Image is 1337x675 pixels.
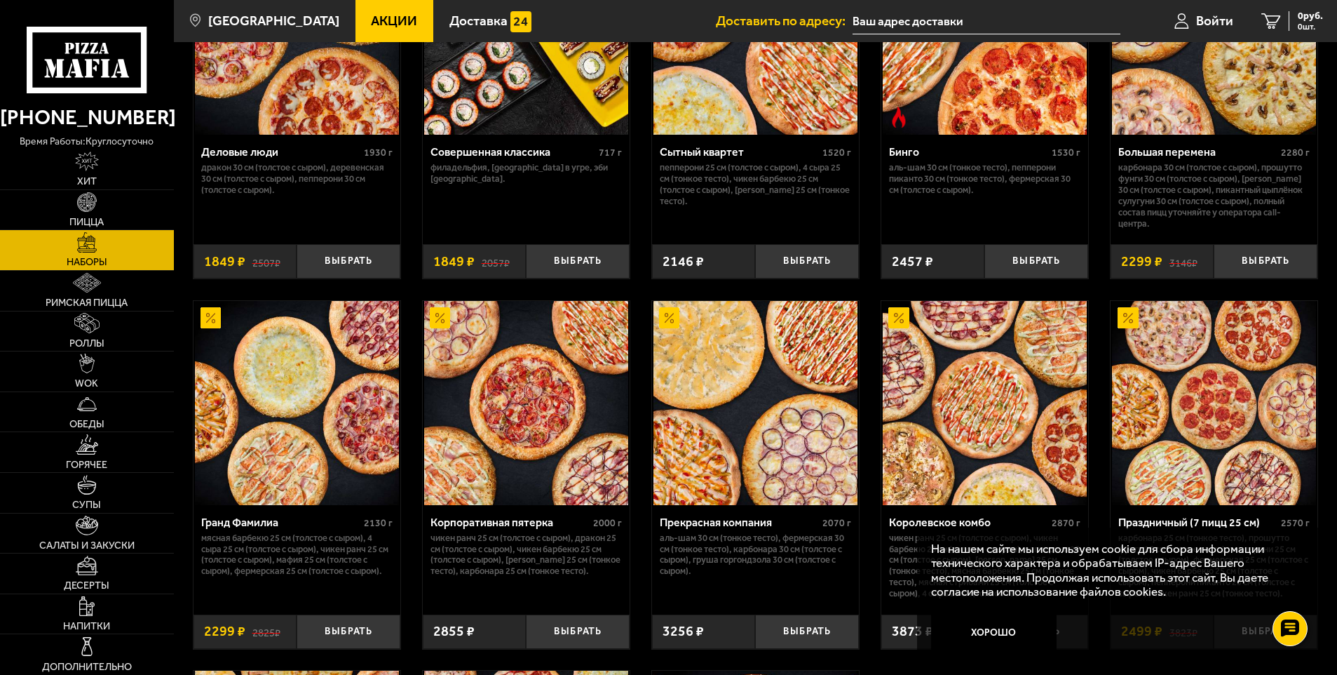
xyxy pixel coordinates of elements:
[67,258,107,267] span: Наборы
[1118,162,1310,229] p: Карбонара 30 см (толстое с сыром), Прошутто Фунги 30 см (толстое с сыром), [PERSON_NAME] 30 см (т...
[430,516,590,529] div: Корпоративная пятерка
[1052,147,1080,159] span: 1530 г
[892,624,933,639] span: 3873 ₽
[204,255,245,269] span: 1849 ₽
[653,301,857,505] img: Прекрасная компания
[364,517,393,529] span: 2130 г
[449,14,508,27] span: Доставка
[72,500,101,510] span: Супы
[433,624,475,639] span: 2855 ₽
[204,624,245,639] span: 2299 ₽
[63,622,110,631] span: Напитки
[652,301,859,505] a: АкционныйПрекрасная компания
[201,145,360,159] div: Деловые люди
[822,517,851,529] span: 2070 г
[75,379,98,389] span: WOK
[69,420,104,429] span: Обеды
[822,147,851,159] span: 1520 г
[433,255,475,269] span: 1849 ₽
[889,516,1048,529] div: Королевское комбо
[42,662,132,672] span: Дополнительно
[1118,516,1277,529] div: Праздничный (7 пицц 25 см)
[1281,517,1310,529] span: 2570 г
[424,301,628,505] img: Корпоративная пятерка
[1214,244,1317,279] button: Выбрать
[482,255,510,269] s: 2057 ₽
[201,162,393,196] p: Дракон 30 см (толстое с сыром), Деревенская 30 см (толстое с сыром), Пепперони 30 см (толстое с с...
[883,301,1087,505] img: Королевское комбо
[593,517,622,529] span: 2000 г
[889,162,1080,196] p: Аль-Шам 30 см (тонкое тесто), Пепперони Пиканто 30 см (тонкое тесто), Фермерская 30 см (толстое с...
[430,162,622,185] p: Филадельфия, [GEOGRAPHIC_DATA] в угре, Эби [GEOGRAPHIC_DATA].
[69,339,104,349] span: Роллы
[194,301,400,505] a: АкционныйГранд Фамилиа
[599,147,622,159] span: 717 г
[66,460,107,470] span: Горячее
[526,615,630,649] button: Выбрать
[755,615,859,649] button: Выбрать
[660,516,819,529] div: Прекрасная компания
[660,145,819,159] div: Сытный квартет
[755,244,859,279] button: Выбрать
[888,307,909,328] img: Акционный
[297,615,400,649] button: Выбрать
[931,542,1296,599] p: На нашем сайте мы используем cookie для сбора информации технического характера и обрабатываем IP...
[1111,301,1317,505] a: АкционныйПраздничный (7 пицц 25 см)
[526,244,630,279] button: Выбрать
[364,147,393,159] span: 1930 г
[659,307,680,328] img: Акционный
[892,255,933,269] span: 2457 ₽
[1118,307,1139,328] img: Акционный
[252,624,280,639] s: 2825 ₽
[1298,11,1323,21] span: 0 руб.
[888,107,909,128] img: Острое блюдо
[716,14,853,27] span: Доставить по адресу:
[853,8,1120,34] input: Ваш адрес доставки
[663,624,704,639] span: 3256 ₽
[430,307,451,328] img: Акционный
[430,533,622,577] p: Чикен Ранч 25 см (толстое с сыром), Дракон 25 см (толстое с сыром), Чикен Барбекю 25 см (толстое ...
[1281,147,1310,159] span: 2280 г
[195,301,399,505] img: Гранд Фамилиа
[201,307,222,328] img: Акционный
[1298,22,1323,31] span: 0 шт.
[984,244,1088,279] button: Выбрать
[1118,145,1277,159] div: Большая перемена
[252,255,280,269] s: 2507 ₽
[663,255,704,269] span: 2146 ₽
[371,14,417,27] span: Акции
[201,516,360,529] div: Гранд Фамилиа
[208,14,339,27] span: [GEOGRAPHIC_DATA]
[889,145,1048,159] div: Бинго
[660,533,851,577] p: Аль-Шам 30 см (тонкое тесто), Фермерская 30 см (тонкое тесто), Карбонара 30 см (толстое с сыром),...
[1196,14,1233,27] span: Войти
[423,301,630,505] a: АкционныйКорпоративная пятерка
[889,533,1080,599] p: Чикен Ранч 25 см (толстое с сыром), Чикен Барбекю 25 см (толстое с сыром), Пепперони 25 см (толст...
[1112,301,1316,505] img: Праздничный (7 пицц 25 см)
[46,298,128,308] span: Римская пицца
[430,145,595,159] div: Совершенная классика
[64,581,109,591] span: Десерты
[931,613,1057,655] button: Хорошо
[39,541,135,551] span: Салаты и закуски
[660,162,851,207] p: Пепперони 25 см (толстое с сыром), 4 сыра 25 см (тонкое тесто), Чикен Барбекю 25 см (толстое с сы...
[297,244,400,279] button: Выбрать
[201,533,393,577] p: Мясная Барбекю 25 см (толстое с сыром), 4 сыра 25 см (толстое с сыром), Чикен Ранч 25 см (толстое...
[77,177,97,187] span: Хит
[1052,517,1080,529] span: 2870 г
[69,218,104,227] span: Пицца
[510,11,531,32] img: 15daf4d41897b9f0e9f617042186c801.svg
[1121,255,1162,269] span: 2299 ₽
[1169,255,1197,269] s: 3146 ₽
[881,301,1088,505] a: АкционныйКоролевское комбо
